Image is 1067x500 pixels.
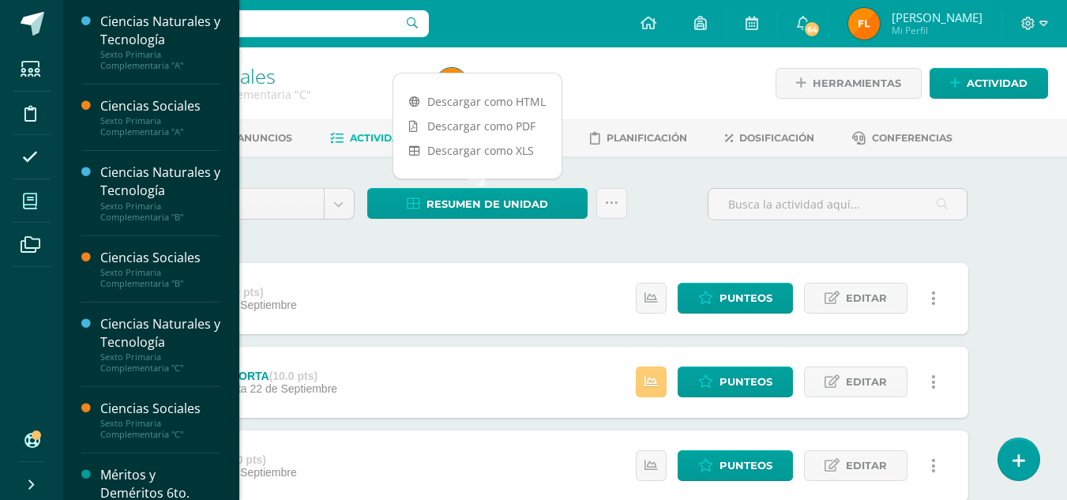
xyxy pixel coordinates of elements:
[846,284,887,313] span: Editar
[678,367,793,397] a: Punteos
[607,132,687,144] span: Planificación
[175,189,312,219] span: Unidad 4
[393,138,562,163] a: Descargar como XLS
[330,126,419,151] a: Actividades
[100,13,220,49] div: Ciencias Naturales y Tecnología
[846,451,887,480] span: Editar
[100,249,220,267] div: Ciencias Sociales
[708,189,967,220] input: Busca la actividad aquí...
[719,451,772,480] span: Punteos
[892,9,982,25] span: [PERSON_NAME]
[393,89,562,114] a: Descargar como HTML
[269,370,317,382] strong: (10.0 pts)
[123,65,417,87] h1: Ciencias Sociales
[100,97,220,137] a: Ciencias SocialesSexto Primaria Complementaria "A"
[852,126,952,151] a: Conferencias
[100,249,220,289] a: Ciencias SocialesSexto Primaria Complementaria "B"
[100,115,220,137] div: Sexto Primaria Complementaria "A"
[100,164,220,222] a: Ciencias Naturales y TecnologíaSexto Primaria Complementaria "B"
[678,283,793,314] a: Punteos
[181,370,337,382] div: PRUEBA CORTA
[776,68,922,99] a: Herramientas
[367,188,588,219] a: Resumen de unidad
[846,367,887,397] span: Editar
[436,68,468,100] img: 25f6e6797fd9adb8834a93e250faf539.png
[209,466,297,479] span: 15 de Septiembre
[426,190,548,219] span: Resumen de unidad
[163,189,354,219] a: Unidad 4
[100,400,220,440] a: Ciencias SocialesSexto Primaria Complementaria "C"
[930,68,1048,99] a: Actividad
[100,418,220,440] div: Sexto Primaria Complementaria "C"
[725,126,814,151] a: Dosificación
[719,284,772,313] span: Punteos
[100,400,220,418] div: Ciencias Sociales
[350,132,419,144] span: Actividades
[100,315,220,374] a: Ciencias Naturales y TecnologíaSexto Primaria Complementaria "C"
[100,352,220,374] div: Sexto Primaria Complementaria "C"
[590,126,687,151] a: Planificación
[872,132,952,144] span: Conferencias
[100,201,220,223] div: Sexto Primaria Complementaria "B"
[250,382,338,395] span: 22 de Septiembre
[892,24,982,37] span: Mi Perfil
[73,10,429,37] input: Busca un usuario...
[123,87,417,102] div: Sexto Primaria Complementaria 'C'
[678,450,793,481] a: Punteos
[100,164,220,200] div: Ciencias Naturales y Tecnología
[739,132,814,144] span: Dosificación
[216,126,292,151] a: Anuncios
[100,13,220,71] a: Ciencias Naturales y TecnologíaSexto Primaria Complementaria "A"
[237,132,292,144] span: Anuncios
[218,453,266,466] strong: (10.0 pts)
[967,69,1028,98] span: Actividad
[100,49,220,71] div: Sexto Primaria Complementaria "A"
[209,299,297,311] span: 29 de Septiembre
[100,97,220,115] div: Ciencias Sociales
[100,267,220,289] div: Sexto Primaria Complementaria "B"
[813,69,901,98] span: Herramientas
[100,315,220,352] div: Ciencias Naturales y Tecnología
[393,114,562,138] a: Descargar como PDF
[848,8,880,39] img: 25f6e6797fd9adb8834a93e250faf539.png
[803,21,821,38] span: 64
[719,367,772,397] span: Punteos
